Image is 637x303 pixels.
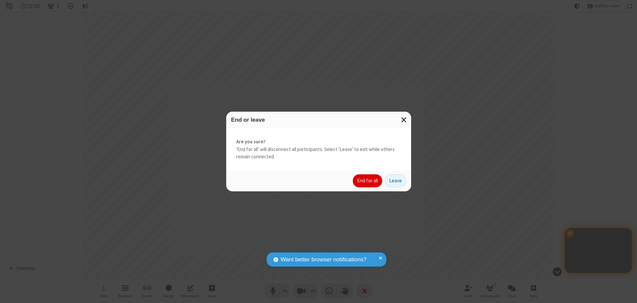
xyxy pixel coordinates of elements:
[281,255,366,264] span: Want better browser notifications?
[236,138,401,146] strong: Are you sure?
[353,174,382,188] button: End for all
[385,174,406,188] button: Leave
[397,112,411,128] button: Close modal
[226,128,411,171] div: 'End for all' will disconnect all participants. Select 'Leave' to exit while others remain connec...
[231,117,406,123] h3: End or leave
